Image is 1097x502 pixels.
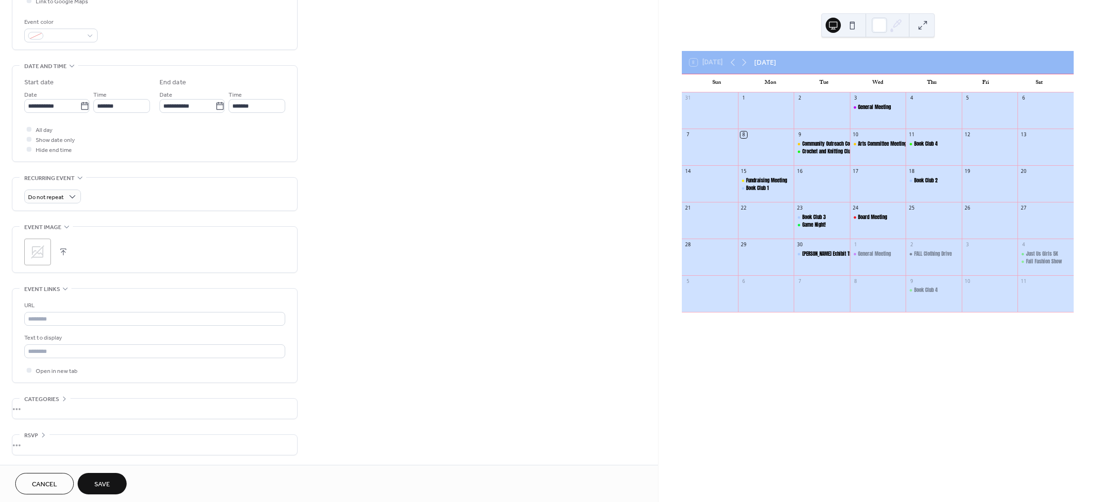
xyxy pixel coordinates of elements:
div: 5 [685,278,691,284]
div: Mon [743,74,797,92]
div: 28 [685,241,691,248]
span: Do not repeat [28,192,64,203]
div: 27 [1020,204,1027,211]
div: End date [160,78,186,88]
div: 9 [908,278,915,284]
div: Book Club 2 [906,177,962,184]
div: Just Us Girls 5K [1026,251,1058,258]
div: General Meeting [850,251,906,258]
div: Book Club 4 [914,141,937,148]
div: [PERSON_NAME] Exhibit Trip to [GEOGRAPHIC_DATA] [802,251,898,258]
span: Event links [24,284,60,294]
div: Fundraising Meeting [746,177,787,184]
div: Game Night! [794,221,850,229]
div: 4 [1020,241,1027,248]
div: Start date [24,78,54,88]
div: 25 [908,204,915,211]
div: 14 [685,168,691,175]
div: 10 [964,278,971,284]
div: 2 [797,95,803,101]
div: Game Night! [802,221,826,229]
div: 16 [797,168,803,175]
span: Save [94,480,110,490]
div: 11 [908,131,915,138]
div: 5 [964,95,971,101]
div: 8 [740,131,747,138]
div: 24 [852,204,859,211]
span: Categories [24,394,59,404]
div: Anne Frank Exhibit Trip to NYC [794,251,850,258]
span: Cancel [32,480,57,490]
div: 20 [1020,168,1027,175]
div: 23 [797,204,803,211]
span: Date [24,90,37,100]
div: 9 [797,131,803,138]
div: Just Us Girls 5K [1017,251,1074,258]
span: Hide end time [36,145,72,155]
div: Book Club 4 [914,287,937,294]
span: Show date only [36,135,75,145]
div: General Meeting [858,251,891,258]
div: FALL Clothing Drive [906,251,962,258]
span: Time [229,90,242,100]
div: Thu [905,74,958,92]
div: 7 [685,131,691,138]
div: Book Club 4 [906,287,962,294]
button: Save [78,473,127,494]
div: 7 [797,278,803,284]
div: 18 [908,168,915,175]
span: Date and time [24,61,67,71]
div: 8 [852,278,859,284]
div: ; [24,239,51,265]
div: Arts Committee Meeting [850,141,906,148]
div: Community Outreach Committee Meeting [802,141,884,148]
div: 6 [740,278,747,284]
div: 30 [797,241,803,248]
span: Recurring event [24,173,75,183]
div: 4 [908,95,915,101]
div: 13 [1020,131,1027,138]
div: Wed [851,74,905,92]
div: 1 [740,95,747,101]
div: ••• [12,435,297,455]
div: 11 [1020,278,1027,284]
div: Sat [1012,74,1066,92]
span: All day [36,125,52,135]
div: Book Club 2 [914,177,937,184]
div: General Meeting [858,104,891,111]
div: 3 [852,95,859,101]
div: Tue [797,74,851,92]
div: Arts Committee Meeting [858,141,907,148]
span: Time [93,90,107,100]
div: 17 [852,168,859,175]
div: Crochet and Knitting Club [794,148,850,155]
div: Community Outreach Committee Meeting [794,141,850,148]
div: Crochet and Knitting Club [802,148,853,155]
div: Fall Fashion Show [1017,258,1074,265]
div: 19 [964,168,971,175]
div: Text to display [24,333,283,343]
span: Date [160,90,172,100]
div: Sun [689,74,743,92]
div: Fri [958,74,1012,92]
div: 15 [740,168,747,175]
div: Event color [24,17,96,27]
div: 31 [685,95,691,101]
span: Event image [24,222,61,232]
div: 10 [852,131,859,138]
div: URL [24,301,283,311]
div: 3 [964,241,971,248]
div: 29 [740,241,747,248]
div: 6 [1020,95,1027,101]
div: 2 [908,241,915,248]
button: Cancel [15,473,74,494]
span: RSVP [24,431,38,441]
div: [DATE] [754,57,776,68]
div: Board Meeting [850,214,906,221]
div: Book Club 1 [746,185,769,192]
div: General Meeting [850,104,906,111]
div: ••• [12,399,297,419]
div: Board Meeting [858,214,887,221]
div: Fundraising Meeting [738,177,794,184]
